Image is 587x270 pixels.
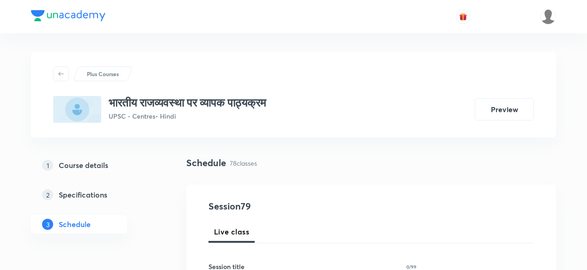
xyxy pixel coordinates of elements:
[53,96,101,123] img: 687B4CA1-8C7F-4D3B-93FE-57E96CA0082C_plus.png
[214,226,249,237] span: Live class
[208,199,377,213] h4: Session 79
[186,156,226,170] h4: Schedule
[42,219,53,230] p: 3
[31,10,105,21] img: Company Logo
[459,12,467,21] img: avatar
[59,160,108,171] h5: Course details
[42,160,53,171] p: 1
[59,219,91,230] h5: Schedule
[87,70,119,78] p: Plus Courses
[475,98,534,120] button: Preview
[31,156,157,174] a: 1Course details
[42,189,53,200] p: 2
[109,111,266,121] p: UPSC - Centres • Hindi
[540,9,556,24] img: Vikram Singh Rawat
[59,189,107,200] h5: Specifications
[406,264,416,269] p: 0/99
[230,158,257,168] p: 78 classes
[31,186,157,204] a: 2Specifications
[31,10,105,24] a: Company Logo
[109,96,266,109] h3: भारतीय राजव्यवस्था पर व्यापक पाठ्यक्रम
[456,9,471,24] button: avatar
